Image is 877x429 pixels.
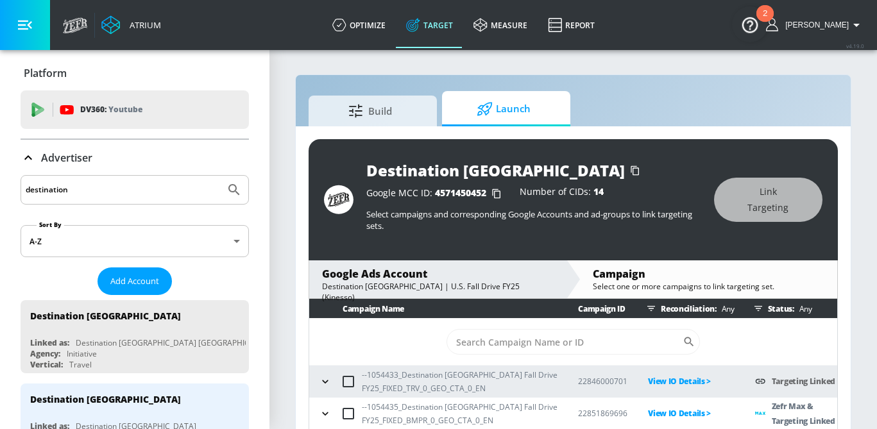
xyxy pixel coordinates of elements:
[21,90,249,129] div: DV360: Youtube
[396,2,463,48] a: Target
[520,187,604,200] div: Number of CIDs:
[322,267,554,281] div: Google Ads Account
[772,376,835,387] a: Targeting Linked
[766,17,864,33] button: [PERSON_NAME]
[558,299,627,319] th: Campaign ID
[593,267,824,281] div: Campaign
[21,225,249,257] div: A-Z
[26,181,220,198] input: Search by name
[41,151,92,165] p: Advertiser
[447,329,683,355] input: Search Campaign Name or ID
[110,274,159,289] span: Add Account
[362,400,558,427] p: --1054435_Destination [GEOGRAPHIC_DATA] Fall Drive FY25_FIXED_BMPR_0_GEO_CTA_0_EN
[846,42,864,49] span: v 4.19.0
[593,185,604,198] span: 14
[366,208,701,231] p: Select campaigns and corresponding Google Accounts and ad-groups to link targeting sets.
[21,140,249,176] div: Advertiser
[366,160,625,181] div: Destination [GEOGRAPHIC_DATA]
[322,2,396,48] a: optimize
[366,187,507,200] div: Google MCC ID:
[101,15,161,35] a: Atrium
[30,348,60,359] div: Agency:
[749,299,837,318] div: Status:
[309,299,558,319] th: Campaign Name
[30,337,69,348] div: Linked as:
[30,393,181,405] div: Destination [GEOGRAPHIC_DATA]
[98,267,172,295] button: Add Account
[648,374,735,389] p: View IO Details >
[648,406,735,421] p: View IO Details >
[780,21,849,29] span: login as: sammy.houle@zefr.com
[435,187,486,199] span: 4571450452
[593,281,824,292] div: Select one or more campaigns to link targeting set.
[80,103,142,117] p: DV360:
[794,302,812,315] p: Any
[30,359,63,370] div: Vertical:
[69,359,92,370] div: Travel
[538,2,605,48] a: Report
[30,310,181,322] div: Destination [GEOGRAPHIC_DATA]
[220,176,248,204] button: Submit Search
[124,19,161,31] div: Atrium
[37,221,64,229] label: Sort By
[76,337,276,348] div: Destination [GEOGRAPHIC_DATA] [GEOGRAPHIC_DATA]
[772,399,837,428] p: Zefr Max & Targeting Linked
[309,260,566,298] div: Google Ads AccountDestination [GEOGRAPHIC_DATA] | U.S. Fall Drive FY25 (Kinesso)
[578,374,627,388] p: 22846000701
[578,407,627,420] p: 22851869696
[732,6,768,42] button: Open Resource Center, 2 new notifications
[763,13,767,30] div: 2
[717,302,735,315] p: Any
[447,329,701,355] div: Search CID Name or Number
[463,2,538,48] a: measure
[642,299,735,318] div: Reconciliation:
[362,368,558,395] p: --1054433_Destination [GEOGRAPHIC_DATA] Fall Drive FY25_FIXED_TRV_0_GEO_CTA_0_EN
[455,94,552,124] span: Launch
[67,348,97,359] div: Initiative
[321,96,419,126] span: Build
[21,55,249,91] div: Platform
[108,103,142,116] p: Youtube
[21,300,249,373] div: Destination [GEOGRAPHIC_DATA]Linked as:Destination [GEOGRAPHIC_DATA] [GEOGRAPHIC_DATA]Agency:Init...
[322,281,554,303] div: Destination [GEOGRAPHIC_DATA] | U.S. Fall Drive FY25 (Kinesso)
[24,66,67,80] p: Platform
